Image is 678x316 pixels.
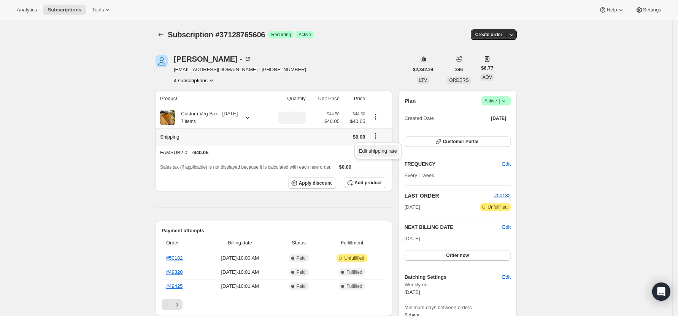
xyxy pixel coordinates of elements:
[405,250,511,261] button: Order now
[484,97,508,105] span: Active
[297,255,306,261] span: Paid
[499,98,500,104] span: |
[405,281,511,289] span: Weekly on
[405,115,434,122] span: Created Date
[192,149,208,156] span: - $40.05
[502,160,511,168] span: Edit
[162,227,386,235] h2: Payment attempts
[342,90,368,107] th: Price
[166,283,183,289] a: #49425
[205,254,275,262] span: [DATE] · 10:00 AM
[352,112,365,116] small: $44.50
[481,64,494,72] span: $6.77
[339,164,352,170] span: $0.00
[48,7,81,13] span: Subscriptions
[168,30,265,39] span: Subscription #37128765606
[405,203,420,211] span: [DATE]
[471,29,507,40] button: Create order
[483,75,492,80] span: AOV
[359,148,397,154] span: Edit shipping rate
[162,235,203,251] th: Order
[181,119,196,124] small: 7 items
[297,283,306,289] span: Paid
[405,192,494,199] h2: LAST ORDER
[160,149,365,156] div: FAMSUB2.0
[166,255,183,261] a: #50182
[413,67,433,73] span: $2,342.24
[174,66,306,73] span: [EMAIL_ADDRESS][DOMAIN_NAME] · [PHONE_NUMBER]
[156,55,168,67] span: Dayna -
[288,177,337,189] button: Apply discount
[446,252,469,259] span: Order now
[449,78,468,83] span: ORDERS
[156,90,266,107] th: Product
[405,223,502,231] h2: NEXT BILLING DATE
[324,118,340,125] span: $40.05
[405,136,511,147] button: Customer Portal
[266,90,308,107] th: Quantity
[271,32,291,38] span: Recurring
[322,239,382,247] span: Fulfillment
[405,273,502,281] h6: Batching Settings
[494,193,511,198] a: #50182
[370,113,382,121] button: Product actions
[405,160,502,168] h2: FREQUENCY
[405,236,420,241] span: [DATE]
[12,5,41,15] button: Analytics
[652,282,670,301] div: Open Intercom Messenger
[607,7,617,13] span: Help
[408,64,438,75] button: $2,342.24
[299,180,332,186] span: Apply discount
[498,271,515,283] button: Edit
[502,223,511,231] button: Edit
[205,268,275,276] span: [DATE] · 10:01 AM
[344,118,365,125] span: $40.05
[419,78,427,83] span: LTV
[594,5,629,15] button: Help
[405,304,511,311] span: Minimum days between orders
[156,29,166,40] button: Subscriptions
[166,269,183,275] a: #49820
[160,164,332,170] span: Sales tax (if applicable) is not displayed because it is calculated with each new order.
[475,32,502,38] span: Create order
[327,112,340,116] small: $44.50
[43,5,86,15] button: Subscriptions
[405,172,434,178] span: Every 1 week
[175,110,238,125] div: Custom Veg Box - [DATE]
[162,299,386,310] nav: Pagination
[92,7,104,13] span: Tools
[156,128,266,145] th: Shipping
[344,177,386,188] button: Add product
[172,299,183,310] button: Next
[370,132,382,140] button: Shipping actions
[502,273,511,281] span: Edit
[17,7,37,13] span: Analytics
[87,5,116,15] button: Tools
[174,55,251,63] div: [PERSON_NAME] -
[344,255,364,261] span: Unfulfilled
[455,67,463,73] span: 346
[357,145,399,157] button: Edit shipping rate
[494,192,511,199] button: #50182
[299,32,311,38] span: Active
[205,239,275,247] span: Billing date
[308,90,342,107] th: Unit Price
[486,113,511,124] button: [DATE]
[346,283,362,289] span: Fulfilled
[174,77,215,84] button: Product actions
[279,239,318,247] span: Status
[643,7,661,13] span: Settings
[491,115,506,121] span: [DATE]
[297,269,306,275] span: Paid
[353,134,365,140] span: $0.00
[498,158,515,170] button: Edit
[346,269,362,275] span: Fulfilled
[205,282,275,290] span: [DATE] · 10:01 AM
[405,289,420,295] span: [DATE]
[451,64,467,75] button: 346
[160,110,175,125] img: product img
[405,97,416,105] h2: Plan
[487,204,508,210] span: Unfulfilled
